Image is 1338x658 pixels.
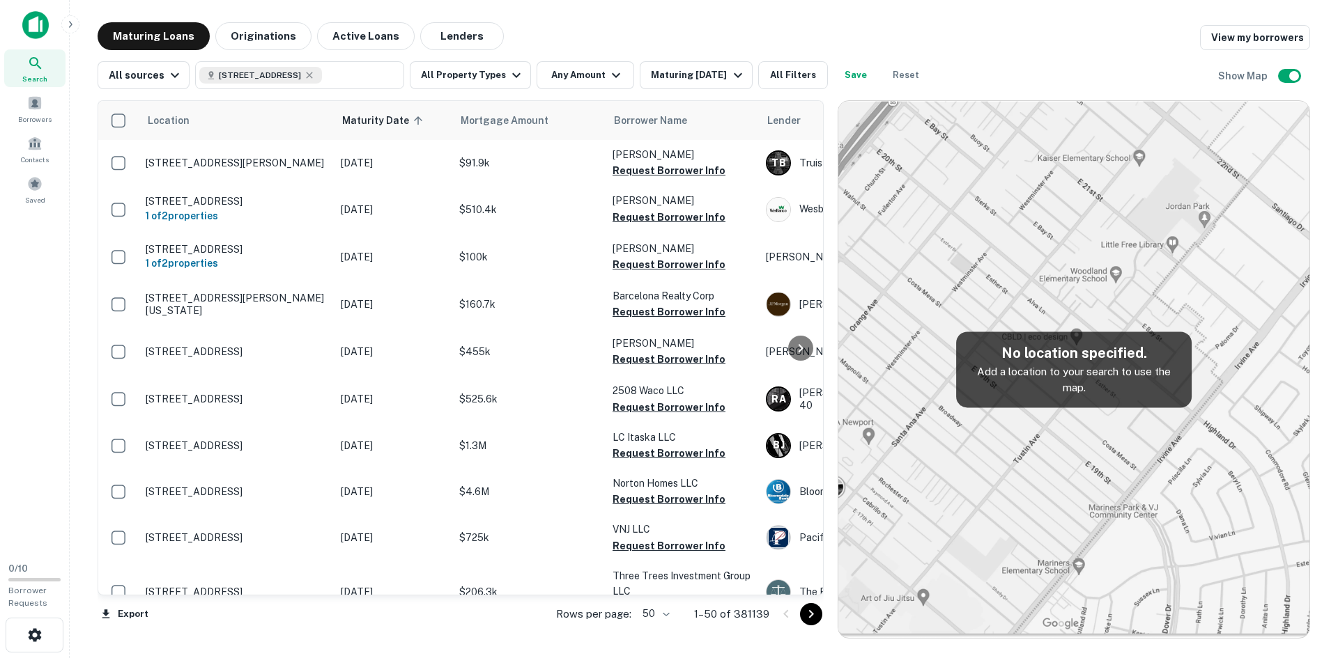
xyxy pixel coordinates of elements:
[341,530,445,545] p: [DATE]
[22,73,47,84] span: Search
[613,522,752,537] p: VNJ LLC
[4,130,66,168] a: Contacts
[341,202,445,217] p: [DATE]
[767,580,790,604] img: picture
[146,586,327,598] p: [STREET_ADDRESS]
[459,344,599,359] p: $455k
[606,101,759,140] th: Borrower Name
[613,538,725,554] button: Request Borrower Info
[771,392,785,407] p: R A
[146,292,327,317] p: [STREET_ADDRESS][PERSON_NAME][US_STATE]
[8,563,28,574] span: 0 / 10
[317,22,415,50] button: Active Loans
[4,90,66,127] a: Borrowers
[766,479,975,504] div: Bloomsdale Bank
[341,438,445,453] p: [DATE]
[613,162,725,179] button: Request Borrower Info
[22,11,49,39] img: capitalize-icon.png
[759,101,982,140] th: Lender
[613,304,725,320] button: Request Borrower Info
[613,399,725,416] button: Request Borrower Info
[767,112,801,129] span: Lender
[613,491,725,508] button: Request Borrower Info
[613,445,725,462] button: Request Borrower Info
[18,113,52,125] span: Borrowers
[766,579,975,604] div: The Equitable Bank
[838,101,1309,638] img: map-placeholder.webp
[459,530,599,545] p: $725k
[556,606,631,622] p: Rows per page:
[1268,547,1338,613] div: Chat Widget
[613,383,752,398] p: 2508 Waco LLC
[771,156,785,171] p: T B
[459,297,599,312] p: $160.7k
[334,101,452,140] th: Maturity Date
[967,343,1181,363] h5: No location specified.
[341,297,445,312] p: [DATE]
[766,249,975,265] p: [PERSON_NAME]
[341,249,445,265] p: [DATE]
[146,243,327,256] p: [STREET_ADDRESS]
[98,604,152,625] button: Export
[146,195,327,207] p: [STREET_ADDRESS]
[21,154,49,165] span: Contacts
[637,604,672,624] div: 50
[146,208,327,224] h6: 1 of 2 properties
[613,193,752,208] p: [PERSON_NAME]
[833,61,878,89] button: Save your search to get updates of matches that match your search criteria.
[613,476,752,491] p: Norton Homes LLC
[613,209,725,226] button: Request Borrower Info
[766,150,975,175] div: Truist Bank
[758,61,828,89] button: All Filters
[146,256,327,271] h6: 1 of 2 properties
[459,584,599,600] p: $206.3k
[25,194,45,205] span: Saved
[766,344,975,359] p: [PERSON_NAME] Family Revocable Trust
[767,292,790,316] img: picture
[459,249,599,265] p: $100k
[613,147,752,162] p: [PERSON_NAME]
[146,393,327,405] p: [STREET_ADDRESS]
[613,288,752,304] p: Barcelona Realty Corp
[1218,68,1270,84] h6: Show Map
[766,197,975,222] div: Wesbanco
[146,345,327,358] p: [STREET_ADDRESS]
[766,525,975,550] div: Pacific Premier Bank
[766,433,975,458] div: [PERSON_NAME]
[766,386,975,412] div: [PERSON_NAME] ARR CAP Individual 40
[147,112,190,129] span: Location
[146,439,327,452] p: [STREET_ADDRESS]
[341,391,445,407] p: [DATE]
[4,49,66,87] a: Search
[4,171,66,208] a: Saved
[613,336,752,351] p: [PERSON_NAME]
[967,363,1181,396] p: Add a location to your search to use the map.
[109,67,183,84] div: All sources
[341,344,445,359] p: [DATE]
[219,69,301,81] span: [STREET_ADDRESS]
[342,112,427,129] span: Maturity Date
[341,484,445,499] p: [DATE]
[640,61,752,89] button: Maturing [DATE]
[459,484,599,499] p: $4.6M
[614,112,687,129] span: Borrower Name
[146,485,327,498] p: [STREET_ADDRESS]
[459,391,599,407] p: $525.6k
[146,157,327,169] p: [STREET_ADDRESS][PERSON_NAME]
[767,480,790,503] img: picture
[341,155,445,171] p: [DATE]
[452,101,606,140] th: Mortgage Amount
[884,61,928,89] button: Reset
[773,438,784,453] p: B J
[613,241,752,256] p: [PERSON_NAME]
[613,256,725,273] button: Request Borrower Info
[459,438,599,453] p: $1.3M
[767,526,790,549] img: picture
[651,67,746,84] div: Maturing [DATE]
[613,568,752,599] p: Three Trees Investment Group LLC
[459,155,599,171] p: $91.9k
